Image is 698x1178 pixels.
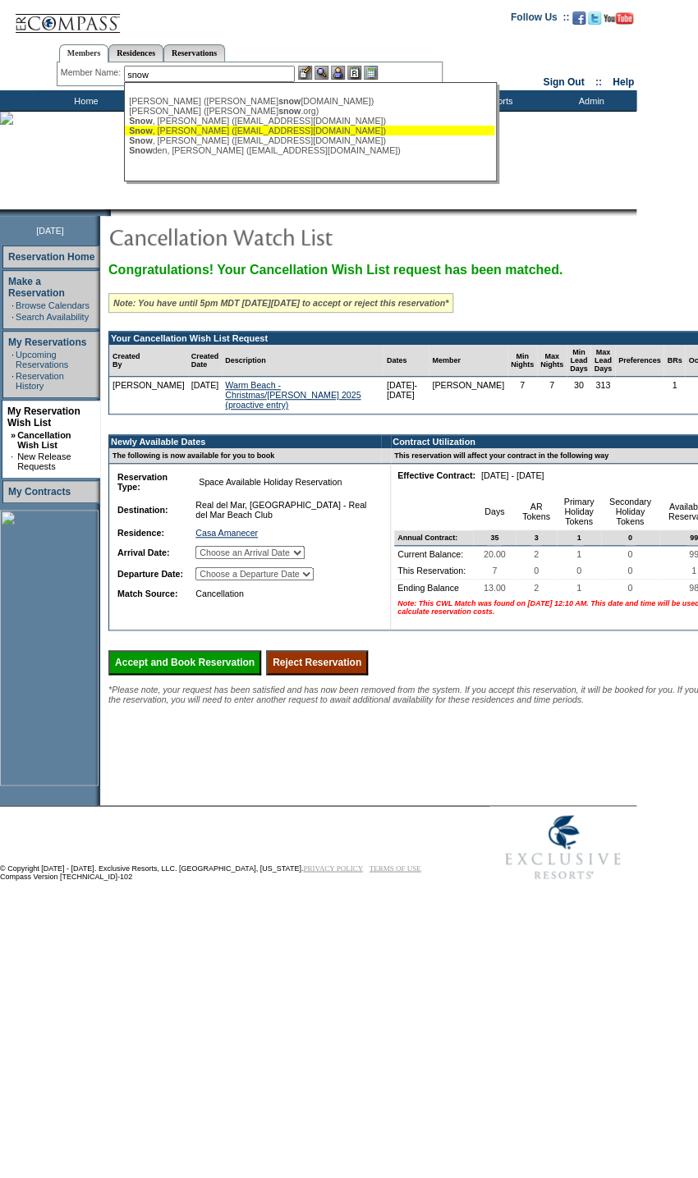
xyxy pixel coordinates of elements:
[429,377,507,414] td: [PERSON_NAME]
[487,530,502,545] span: 35
[573,580,585,596] span: 1
[516,493,557,530] td: AR Tokens
[61,66,124,80] div: Member Name:
[590,345,615,377] td: Max Lead Days
[489,806,636,888] img: Exclusive Resorts
[397,470,475,480] b: Effective Contract:
[394,546,474,562] td: Current Balance:
[383,345,429,377] td: Dates
[129,135,490,145] div: , [PERSON_NAME] ([EMAIL_ADDRESS][DOMAIN_NAME])
[615,345,664,377] td: Preferences
[129,116,152,126] span: Snow
[129,116,490,126] div: , [PERSON_NAME] ([EMAIL_ADDRESS][DOMAIN_NAME])
[192,585,376,602] td: Cancellation
[188,377,223,414] td: [DATE]
[11,350,14,369] td: ·
[370,864,421,872] a: TERMS OF USE
[347,66,361,80] img: Reservations
[278,96,301,106] span: snow
[129,106,490,116] div: [PERSON_NAME] ([PERSON_NAME] .org)
[59,44,109,62] a: Members
[111,209,113,216] img: blank.gif
[394,562,474,580] td: This Reservation:
[117,569,183,579] b: Departure Date:
[8,337,86,348] a: My Reservations
[11,451,16,471] td: ·
[573,546,585,562] span: 1
[429,345,507,377] td: Member
[129,96,490,106] div: [PERSON_NAME] ([PERSON_NAME] [DOMAIN_NAME])
[567,345,591,377] td: Min Lead Days
[573,530,584,545] span: 1
[129,135,152,145] span: Snow
[298,66,312,80] img: b_edit.gif
[543,76,584,88] a: Sign Out
[37,90,131,111] td: Home
[507,377,537,414] td: 7
[117,589,177,598] b: Match Source:
[530,562,542,579] span: 0
[601,493,659,530] td: Secondary Holiday Tokens
[394,530,474,546] td: Annual Contract:
[11,300,14,310] td: ·
[315,66,328,80] img: View
[604,12,633,25] img: Subscribe to our YouTube Channel
[17,430,71,450] a: Cancellation Wish List
[507,345,537,377] td: Min Nights
[588,11,601,25] img: Follow us on Twitter
[7,406,80,429] a: My Reservation Wish List
[364,66,378,80] img: b_calculator.gif
[8,486,71,497] a: My Contracts
[537,345,567,377] td: Max Nights
[511,10,569,30] td: Follow Us ::
[163,44,225,62] a: Reservations
[624,562,636,579] span: 0
[588,16,601,26] a: Follow us on Twitter
[108,220,437,253] img: pgTtlCancellationNotification.gif
[108,650,261,675] input: Accept and Book Reservation
[109,345,188,377] td: Created By
[16,300,90,310] a: Browse Calendars
[303,864,363,872] a: PRIVACY POLICY
[225,380,360,410] a: Warm Beach - Christmas/[PERSON_NAME] 2025 (proactive entry)
[537,377,567,414] td: 7
[36,226,64,236] span: [DATE]
[195,528,258,538] a: Casa Amanecer
[394,580,474,596] td: Ending Balance
[129,126,490,135] div: , [PERSON_NAME] ([EMAIL_ADDRESS][DOMAIN_NAME])
[113,298,448,308] i: Note: You have until 5pm MDT [DATE][DATE] to accept or reject this reservation*
[117,505,168,515] b: Destination:
[8,276,65,299] a: Make a Reservation
[195,474,345,490] span: Space Available Holiday Reservation
[480,546,509,562] span: 20.00
[109,435,381,448] td: Newly Available Dates
[188,345,223,377] td: Created Date
[473,493,515,530] td: Days
[129,145,152,155] span: Snow
[266,650,368,675] input: Reject Reservation
[278,106,301,116] span: snow
[383,377,429,414] td: [DATE]- [DATE]
[664,345,685,377] td: BRs
[129,126,152,135] span: Snow
[105,209,111,216] img: promoShadowLeftCorner.gif
[573,562,585,579] span: 0
[16,371,64,391] a: Reservation History
[108,44,163,62] a: Residences
[129,145,490,155] div: den, [PERSON_NAME] ([EMAIL_ADDRESS][DOMAIN_NAME])
[625,530,636,545] span: 0
[17,451,71,471] a: New Release Requests
[11,371,14,391] td: ·
[8,251,94,263] a: Reservation Home
[480,580,509,596] span: 13.00
[117,548,169,557] b: Arrival Date:
[572,16,585,26] a: Become our fan on Facebook
[542,90,636,111] td: Admin
[530,546,542,562] span: 2
[567,377,591,414] td: 30
[590,377,615,414] td: 313
[109,448,381,464] td: The following is now available for you to book
[530,530,541,545] span: 3
[109,377,188,414] td: [PERSON_NAME]
[664,377,685,414] td: 1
